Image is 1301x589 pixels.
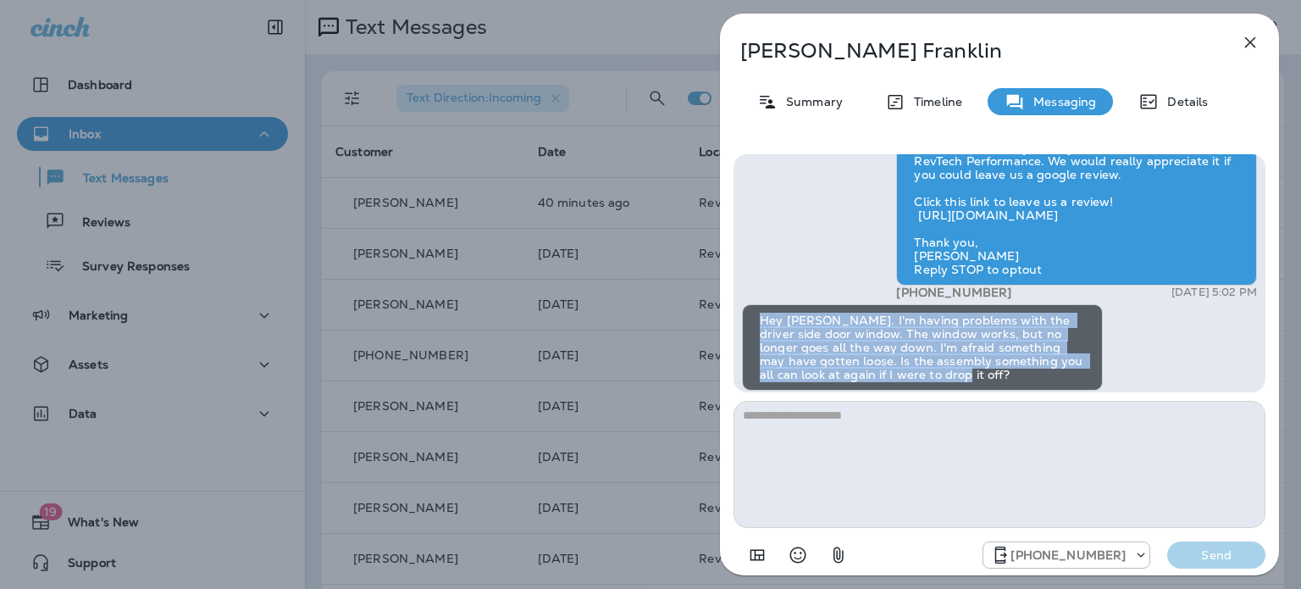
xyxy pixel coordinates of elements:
[781,538,815,572] button: Select an emoji
[905,95,962,108] p: Timeline
[740,39,1203,63] p: [PERSON_NAME] Franklin
[1159,95,1208,108] p: Details
[740,538,774,572] button: Add in a premade template
[1014,391,1102,404] p: [DATE] 10:14 AM
[1171,286,1257,299] p: [DATE] 5:02 PM
[742,304,1103,391] div: Hey [PERSON_NAME]. I'm having problems with the driver side door window. The window works, but no...
[896,285,1011,300] span: [PHONE_NUMBER]
[1010,547,1126,563] span: [PHONE_NUMBER]
[983,545,1149,565] div: +1 (571) 520-7309
[778,95,843,108] p: Summary
[896,104,1257,286] div: Hi [PERSON_NAME], I wanted to thank you for your recent visit with us at RevTech Performance. We ...
[1025,95,1096,108] p: Messaging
